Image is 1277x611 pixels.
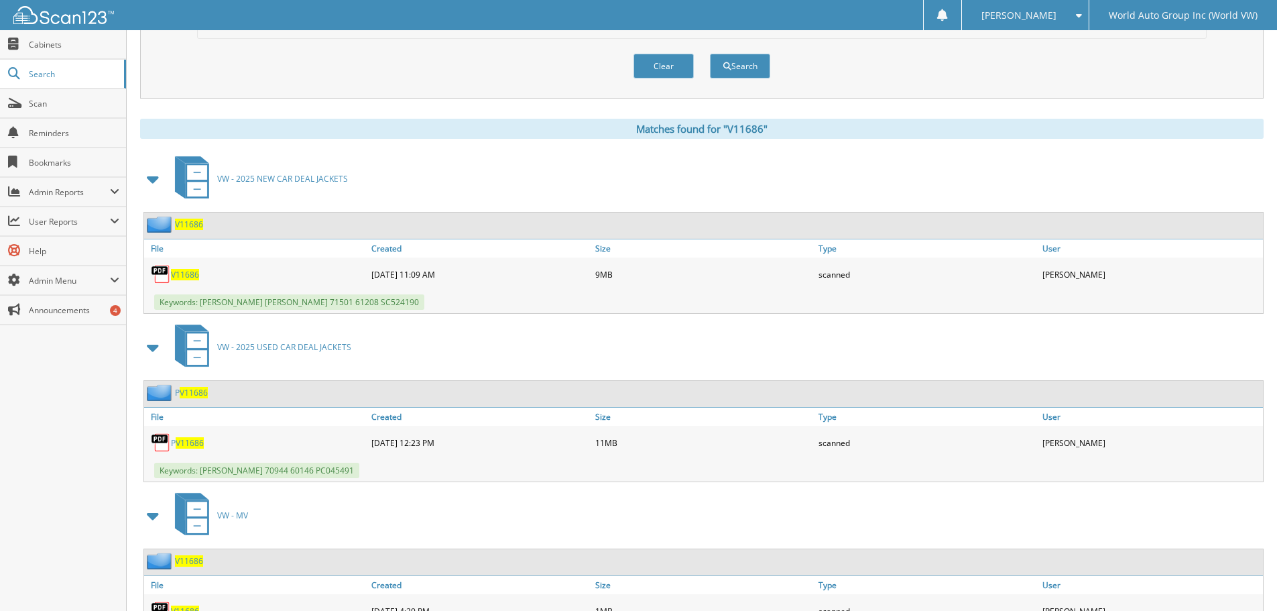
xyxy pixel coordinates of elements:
img: scan123-logo-white.svg [13,6,114,24]
a: Size [592,239,816,258]
img: folder2.png [147,553,175,569]
div: scanned [815,429,1039,456]
img: folder2.png [147,216,175,233]
a: Type [815,408,1039,426]
div: 11MB [592,429,816,456]
img: PDF.png [151,433,171,453]
a: V11686 [175,555,203,567]
span: V11686 [176,437,204,449]
span: [PERSON_NAME] [981,11,1056,19]
span: Reminders [29,127,119,139]
div: 9MB [592,261,816,288]
button: Clear [633,54,694,78]
span: Help [29,245,119,257]
img: PDF.png [151,264,171,284]
img: folder2.png [147,384,175,401]
span: Admin Reports [29,186,110,198]
div: [DATE] 11:09 AM [368,261,592,288]
div: Matches found for "V11686" [140,119,1264,139]
a: PV11686 [171,437,204,449]
div: [PERSON_NAME] [1039,429,1263,456]
a: File [144,408,368,426]
span: VW - MV [217,510,248,521]
span: Keywords: [PERSON_NAME] [PERSON_NAME] 71501 61208 SC524190 [154,294,424,310]
a: Created [368,408,592,426]
a: User [1039,239,1263,258]
span: Search [29,68,117,80]
span: Cabinets [29,39,119,50]
span: VW - 2025 USED CAR DEAL JACKETS [217,341,351,353]
span: User Reports [29,216,110,227]
a: PV11686 [175,387,208,398]
div: scanned [815,261,1039,288]
a: Created [368,576,592,594]
span: Keywords: [PERSON_NAME] 70944 60146 PC045491 [154,463,359,478]
span: World Auto Group Inc (World VW) [1109,11,1258,19]
a: User [1039,576,1263,594]
span: Announcements [29,304,119,316]
a: File [144,239,368,258]
a: V11686 [175,219,203,230]
span: VW - 2025 NEW CAR DEAL JACKETS [217,173,348,184]
button: Search [710,54,770,78]
div: [DATE] 12:23 PM [368,429,592,456]
iframe: Chat Widget [1210,547,1277,611]
a: User [1039,408,1263,426]
div: 4 [110,305,121,316]
span: Scan [29,98,119,109]
span: V11686 [180,387,208,398]
a: VW - 2025 NEW CAR DEAL JACKETS [167,152,348,205]
a: Type [815,239,1039,258]
a: Size [592,576,816,594]
span: Admin Menu [29,275,110,286]
a: Size [592,408,816,426]
a: Created [368,239,592,258]
a: File [144,576,368,594]
span: Bookmarks [29,157,119,168]
a: VW - MV [167,489,248,542]
a: VW - 2025 USED CAR DEAL JACKETS [167,321,351,374]
a: Type [815,576,1039,594]
a: V11686 [171,269,199,280]
div: [PERSON_NAME] [1039,261,1263,288]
